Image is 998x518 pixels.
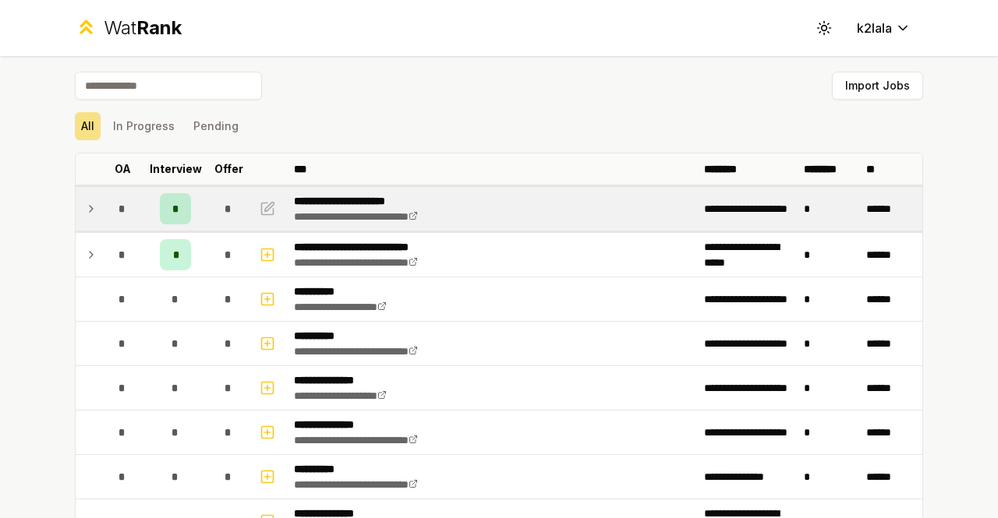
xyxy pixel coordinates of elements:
div: Wat [104,16,182,41]
p: OA [115,161,131,177]
button: k2lala [844,14,923,42]
p: Offer [214,161,243,177]
p: Interview [150,161,202,177]
button: Pending [187,112,245,140]
button: In Progress [107,112,181,140]
span: Rank [136,16,182,39]
span: k2lala [857,19,892,37]
button: All [75,112,101,140]
button: Import Jobs [832,72,923,100]
a: WatRank [75,16,182,41]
